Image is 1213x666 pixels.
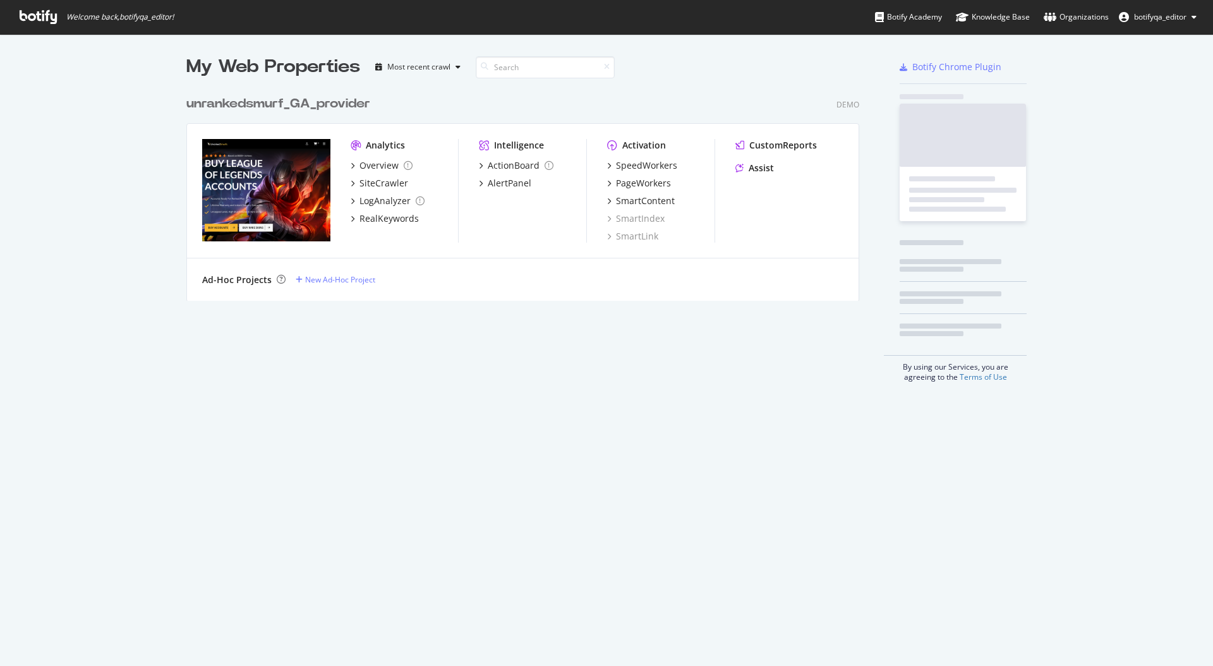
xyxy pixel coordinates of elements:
[359,195,411,207] div: LogAnalyzer
[479,159,553,172] a: ActionBoard
[488,159,540,172] div: ActionBoard
[1044,11,1109,23] div: Organizations
[1134,11,1186,22] span: botifyqa_editor
[607,212,665,225] a: SmartIndex
[359,212,419,225] div: RealKeywords
[494,139,544,152] div: Intelligence
[616,177,671,190] div: PageWorkers
[66,12,174,22] span: Welcome back, botifyqa_editor !
[884,355,1027,382] div: By using our Services, you are agreeing to the
[387,63,450,71] div: Most recent crawl
[296,274,375,285] a: New Ad-Hoc Project
[607,195,675,207] a: SmartContent
[202,274,272,286] div: Ad-Hoc Projects
[749,139,817,152] div: CustomReports
[1109,7,1207,27] button: botifyqa_editor
[186,54,360,80] div: My Web Properties
[351,212,419,225] a: RealKeywords
[366,139,405,152] div: Analytics
[488,177,531,190] div: AlertPanel
[476,56,615,78] input: Search
[359,159,399,172] div: Overview
[912,61,1001,73] div: Botify Chrome Plugin
[960,372,1007,382] a: Terms of Use
[351,159,413,172] a: Overview
[622,139,666,152] div: Activation
[186,80,869,301] div: grid
[616,195,675,207] div: SmartContent
[186,95,370,113] div: unrankedsmurf_GA_provider
[735,139,817,152] a: CustomReports
[956,11,1030,23] div: Knowledge Base
[607,159,677,172] a: SpeedWorkers
[359,177,408,190] div: SiteCrawler
[616,159,677,172] div: SpeedWorkers
[875,11,942,23] div: Botify Academy
[900,61,1001,73] a: Botify Chrome Plugin
[749,162,774,174] div: Assist
[186,95,375,113] a: unrankedsmurf_GA_provider
[351,177,408,190] a: SiteCrawler
[202,139,330,241] img: unrankedsmurf_GA_provider
[607,230,658,243] a: SmartLink
[479,177,531,190] a: AlertPanel
[607,177,671,190] a: PageWorkers
[351,195,425,207] a: LogAnalyzer
[305,274,375,285] div: New Ad-Hoc Project
[836,99,859,110] div: Demo
[735,162,774,174] a: Assist
[370,57,466,77] button: Most recent crawl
